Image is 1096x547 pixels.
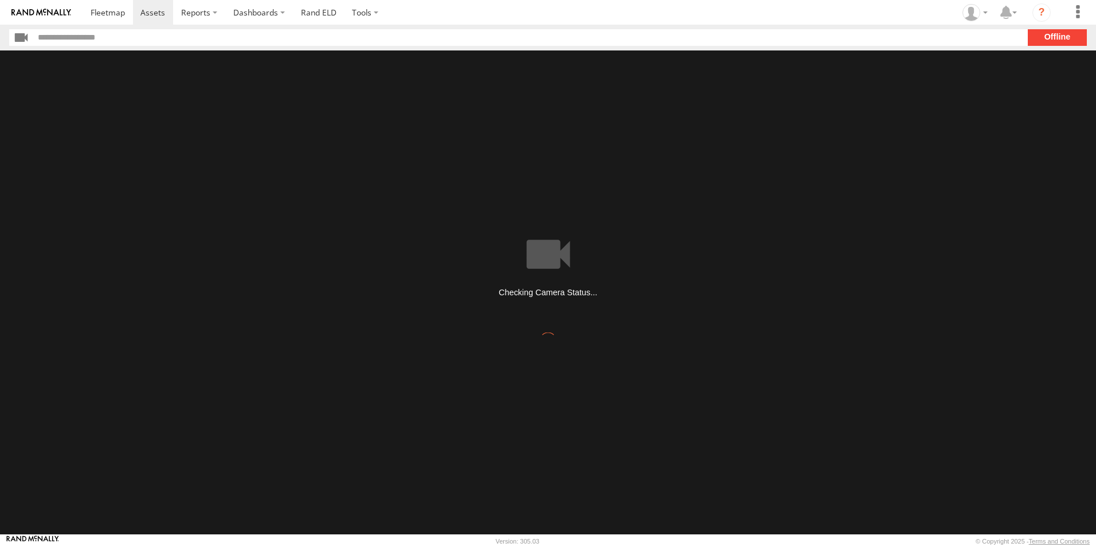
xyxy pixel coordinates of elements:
a: Visit our Website [6,536,59,547]
div: © Copyright 2025 - [976,538,1090,545]
a: Terms and Conditions [1029,538,1090,545]
img: rand-logo.svg [11,9,71,17]
div: Craig King [958,4,992,21]
div: Version: 305.03 [496,538,539,545]
i: ? [1032,3,1051,22]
